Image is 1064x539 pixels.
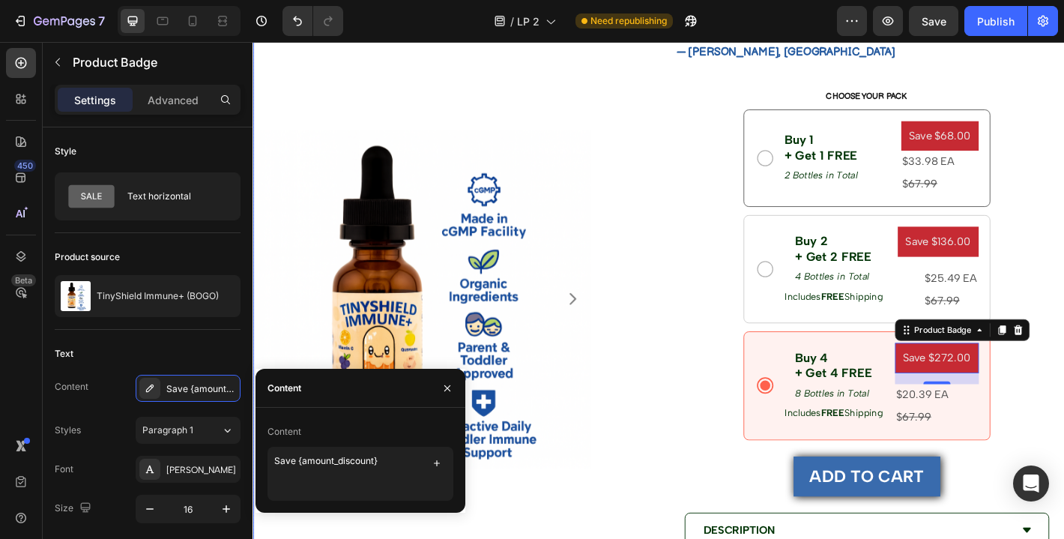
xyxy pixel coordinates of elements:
div: Save {amount_discount} [166,382,237,396]
button: Carousel Next Arrow [345,276,363,294]
p: $ [744,277,802,298]
p: $ [713,406,802,427]
p: Settings [74,92,116,108]
p: Includes Shipping [589,402,698,421]
div: 450 [14,160,36,172]
p: $25.49 EA [744,252,802,274]
s: 67.99 [719,409,752,423]
div: Content [55,380,88,394]
span: / [510,13,514,29]
span: Save [922,15,946,28]
strong: FREE [629,276,656,289]
p: Buy 2 + Get 2 FREE [601,212,686,247]
p: Buy 4 + Get 4 FREE [600,342,686,377]
div: [PERSON_NAME] [166,463,237,477]
h2: CHOOSE YOUR PACK [460,52,899,69]
div: Open Intercom Messenger [1013,466,1049,502]
p: $33.98 EA [719,122,802,144]
pre: Save $136.00 [714,205,804,238]
button: ADD TO CART [599,460,761,504]
div: ADD TO CART [617,466,743,498]
iframe: Design area [253,42,1064,539]
div: Text [55,347,73,361]
s: 67.99 [751,280,783,294]
strong: FREE [629,405,656,418]
div: Text horizontal [127,179,219,214]
span: Need republishing [590,14,667,28]
p: $20.39 EA [713,381,802,403]
p: Advanced [148,92,199,108]
pre: Save $68.00 [718,88,804,121]
p: 8 Bottles in Total [600,380,686,399]
div: Size [55,499,94,519]
div: Undo/Redo [282,6,343,36]
div: Content [267,382,301,395]
div: Font [55,463,73,476]
button: Paragraph 1 [136,417,241,444]
button: 7 [6,6,112,36]
p: Includes Shipping [589,273,698,292]
p: 7 [98,12,105,30]
div: Content [267,425,301,439]
div: Rich Text Editor. Editing area: main [711,379,804,404]
div: Product source [55,250,120,264]
div: Beta [11,274,36,286]
span: LP 2 [517,13,539,29]
p: Buy 1 + Get 1 FREE [589,100,670,136]
strong: — [PERSON_NAME], [GEOGRAPHIC_DATA] [469,4,711,19]
button: Save [909,6,958,36]
div: Publish [977,13,1015,29]
p: $ [719,147,802,169]
img: product feature img [61,281,91,311]
p: 2 Bottles in Total [589,139,670,157]
p: Product Badge [73,53,235,71]
s: 67.99 [726,150,758,164]
span: Paragraph 1 [142,424,193,437]
button: Publish [964,6,1027,36]
div: Product Badge [730,313,799,326]
pre: Save $272.00 [711,334,804,367]
p: 4 Bottles in Total [601,250,686,269]
div: Styles [55,424,81,437]
div: Style [55,145,76,158]
div: Rich Text Editor. Editing area: main [743,250,804,275]
p: TinyShield Immune+ (BOGO) [97,291,219,301]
